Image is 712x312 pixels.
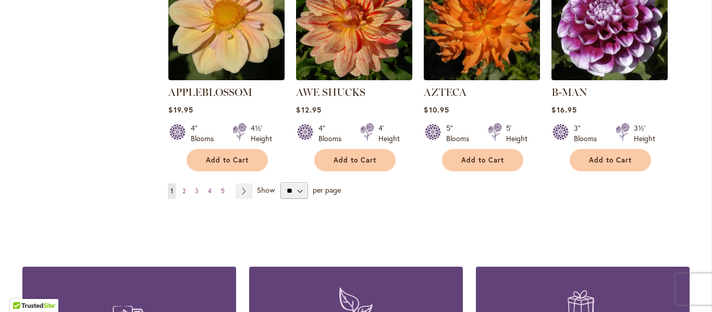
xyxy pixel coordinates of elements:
a: B-MAN [551,72,668,82]
a: 3 [192,183,201,199]
span: $19.95 [168,105,193,115]
span: Add to Cart [334,156,376,165]
span: per page [313,185,341,195]
span: Show [257,185,275,195]
button: Add to Cart [442,149,523,171]
a: 5 [218,183,227,199]
button: Add to Cart [314,149,396,171]
div: 3½' Height [634,123,655,144]
div: 5" Blooms [446,123,475,144]
a: 2 [180,183,188,199]
div: 3" Blooms [574,123,603,144]
button: Add to Cart [187,149,268,171]
div: 4" Blooms [318,123,348,144]
a: B-MAN [551,86,587,98]
a: APPLEBLOSSOM [168,86,252,98]
span: 5 [221,187,225,195]
a: AWE SHUCKS [296,72,412,82]
span: Add to Cart [589,156,632,165]
div: 4½' Height [251,123,272,144]
span: $16.95 [551,105,576,115]
span: $10.95 [424,105,449,115]
div: 5' Height [506,123,527,144]
span: Add to Cart [461,156,504,165]
span: 1 [170,187,173,195]
a: 4 [205,183,214,199]
button: Add to Cart [570,149,651,171]
a: AZTECA [424,72,540,82]
span: 4 [208,187,212,195]
span: $12.95 [296,105,321,115]
span: 3 [195,187,199,195]
span: Add to Cart [206,156,249,165]
div: 4" Blooms [191,123,220,144]
iframe: Launch Accessibility Center [8,275,37,304]
a: AZTECA [424,86,467,98]
a: APPLEBLOSSOM [168,72,285,82]
a: AWE SHUCKS [296,86,365,98]
div: 4' Height [378,123,400,144]
span: 2 [182,187,186,195]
